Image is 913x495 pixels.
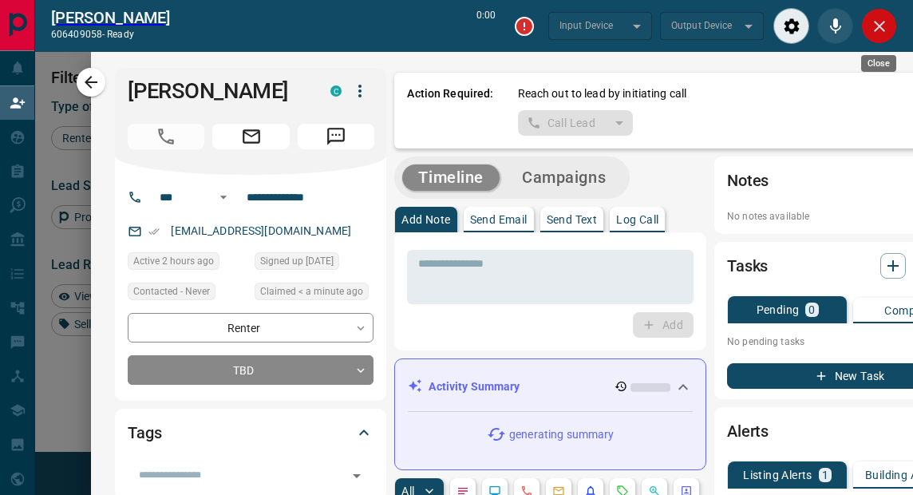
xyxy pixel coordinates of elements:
span: Email [212,124,289,149]
button: Open [214,188,233,207]
div: Tags [128,414,373,452]
p: 1 [822,469,828,481]
div: Mon Oct 13 2025 [255,283,373,305]
div: Wed Aug 06 2025 [255,252,373,275]
svg: Email Verified [148,226,160,237]
h2: Notes [727,168,769,193]
p: Add Note [401,214,450,225]
button: Open [346,465,368,487]
span: Contacted - Never [133,283,210,299]
div: Mute [817,8,853,44]
div: condos.ca [330,85,342,97]
a: [EMAIL_ADDRESS][DOMAIN_NAME] [171,224,351,237]
span: Signed up [DATE] [260,253,334,269]
div: split button [518,110,634,136]
p: Log Call [616,214,658,225]
p: Reach out to lead by initiating call [518,85,687,102]
span: Message [298,124,374,149]
span: ready [107,29,134,40]
div: Renter [128,313,373,343]
p: Listing Alerts [743,469,812,481]
h2: Tags [128,420,161,445]
div: Close [861,55,896,72]
span: Active 2 hours ago [133,253,214,269]
div: TBD [128,355,373,385]
p: 0:00 [476,8,496,44]
button: Campaigns [506,164,622,191]
p: 0 [808,304,815,315]
p: Action Required: [407,85,493,136]
p: 606409058 - [51,27,170,42]
p: generating summary [509,426,614,443]
p: Send Text [547,214,598,225]
div: Audio Settings [773,8,809,44]
span: Claimed < a minute ago [260,283,363,299]
h1: [PERSON_NAME] [128,78,306,104]
button: Timeline [402,164,500,191]
p: Pending [757,304,800,315]
div: Close [861,8,897,44]
span: Call [128,124,204,149]
div: Mon Oct 13 2025 [128,252,247,275]
h2: Tasks [727,253,768,279]
h2: Alerts [727,418,769,444]
p: Send Email [470,214,528,225]
h2: [PERSON_NAME] [51,8,170,27]
div: Activity Summary [408,372,693,402]
p: Activity Summary [429,378,520,395]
